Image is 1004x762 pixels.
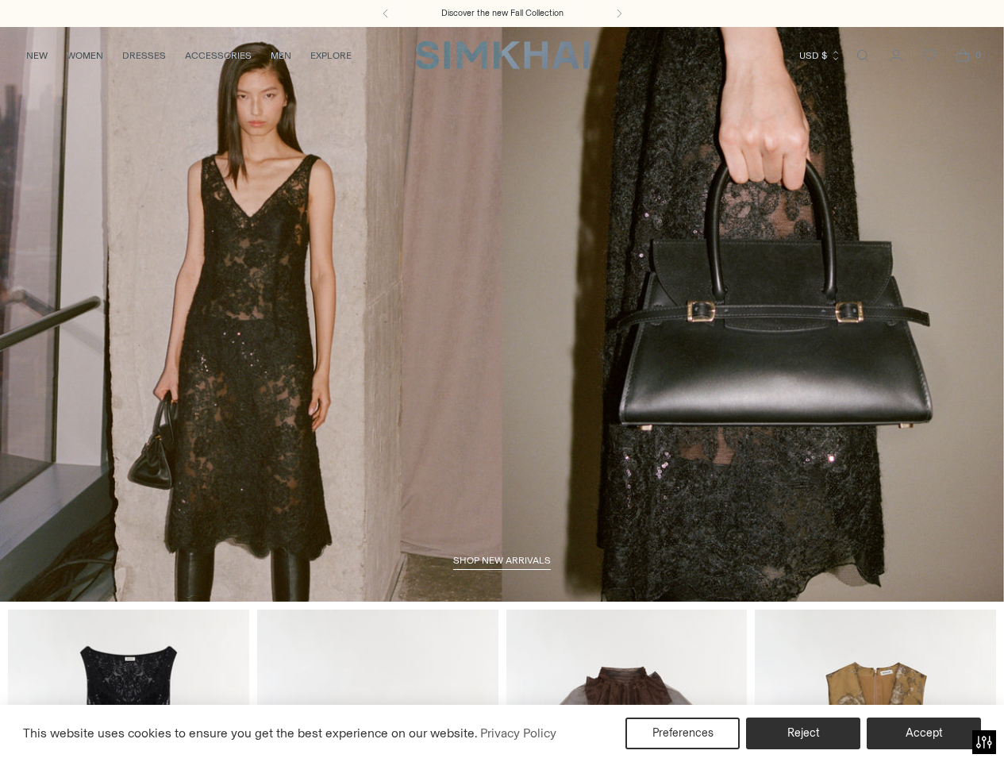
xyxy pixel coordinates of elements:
[122,38,166,73] a: DRESSES
[453,555,551,566] span: shop new arrivals
[271,38,291,73] a: MEN
[441,7,564,20] a: Discover the new Fall Collection
[415,40,590,71] a: SIMKHAI
[867,718,981,749] button: Accept
[847,40,879,71] a: Open search modal
[947,40,979,71] a: Open cart modal
[23,725,478,741] span: This website uses cookies to ensure you get the best experience on our website.
[478,722,559,745] a: Privacy Policy (opens in a new tab)
[185,38,252,73] a: ACCESSORIES
[453,555,551,571] a: shop new arrivals
[746,718,860,749] button: Reject
[625,718,740,749] button: Preferences
[799,38,841,73] button: USD $
[971,48,985,62] span: 0
[310,38,352,73] a: EXPLORE
[914,40,945,71] a: Wishlist
[880,40,912,71] a: Go to the account page
[26,38,48,73] a: NEW
[67,38,103,73] a: WOMEN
